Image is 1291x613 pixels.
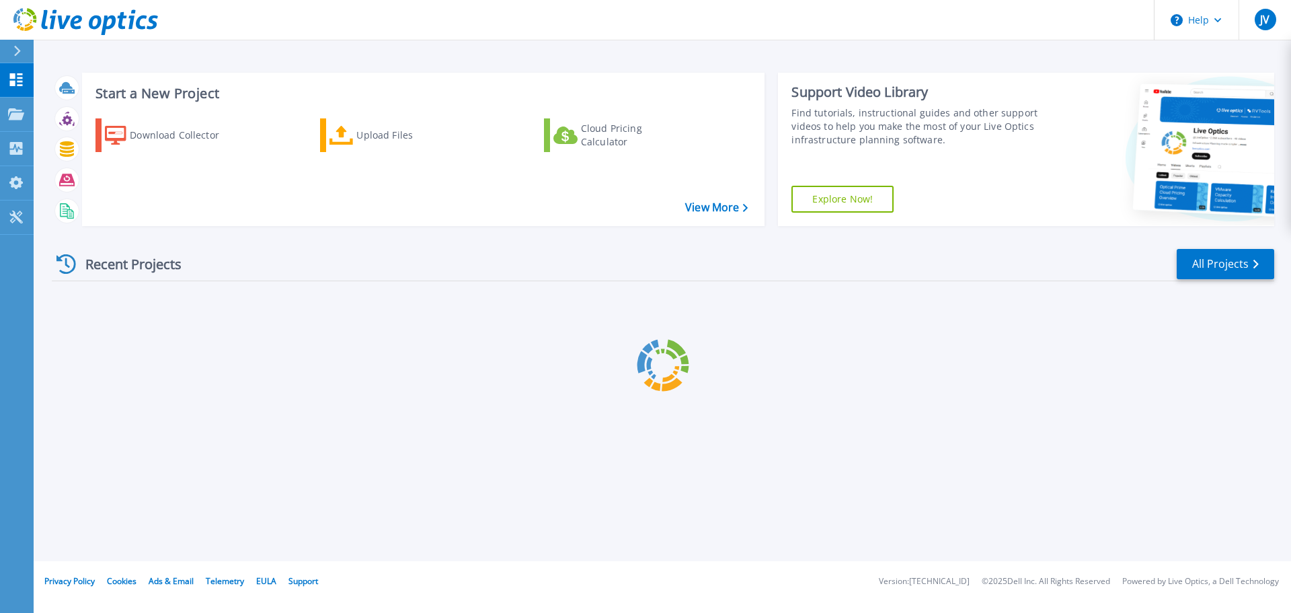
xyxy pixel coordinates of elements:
li: Version: [TECHNICAL_ID] [879,577,970,586]
a: Support [288,575,318,587]
a: Explore Now! [791,186,894,213]
a: Download Collector [95,118,245,152]
h3: Start a New Project [95,86,748,101]
div: Download Collector [130,122,237,149]
a: Upload Files [320,118,470,152]
a: All Projects [1177,249,1274,279]
a: Cookies [107,575,136,587]
a: EULA [256,575,276,587]
a: Ads & Email [149,575,194,587]
div: Recent Projects [52,248,200,281]
div: Cloud Pricing Calculator [581,122,689,149]
a: View More [685,201,748,214]
a: Telemetry [206,575,244,587]
div: Find tutorials, instructional guides and other support videos to help you make the most of your L... [791,106,1044,147]
div: Support Video Library [791,83,1044,101]
a: Cloud Pricing Calculator [544,118,694,152]
a: Privacy Policy [44,575,95,587]
li: Powered by Live Optics, a Dell Technology [1122,577,1279,586]
li: © 2025 Dell Inc. All Rights Reserved [982,577,1110,586]
span: JV [1260,14,1269,25]
div: Upload Files [356,122,464,149]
